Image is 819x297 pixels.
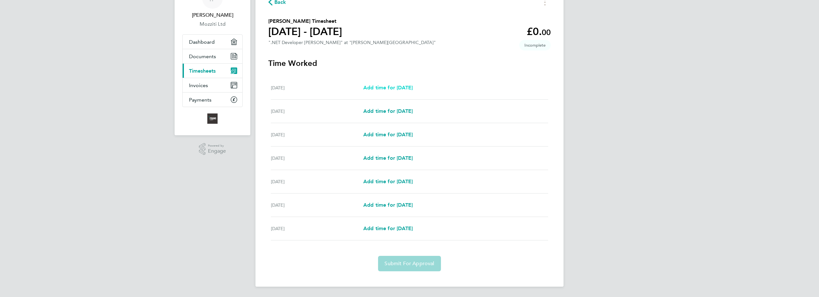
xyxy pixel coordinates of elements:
[183,93,242,107] a: Payments
[208,148,226,154] span: Engage
[268,25,342,38] h1: [DATE] - [DATE]
[189,53,216,59] span: Documents
[271,225,363,232] div: [DATE]
[363,131,413,139] a: Add time for [DATE]
[363,154,413,162] a: Add time for [DATE]
[208,143,226,148] span: Powered by
[363,225,413,231] span: Add time for [DATE]
[527,25,551,38] app-decimal: £0.
[363,131,413,138] span: Add time for [DATE]
[189,82,208,88] span: Invoices
[363,178,413,184] span: Add time for [DATE]
[271,84,363,92] div: [DATE]
[183,64,242,78] a: Timesheets
[183,35,242,49] a: Dashboard
[182,113,243,124] a: Go to home page
[183,78,242,92] a: Invoices
[271,131,363,139] div: [DATE]
[363,107,413,115] a: Add time for [DATE]
[363,108,413,114] span: Add time for [DATE]
[268,40,436,45] div: ".NET Developer [PERSON_NAME]" at "[PERSON_NAME][GEOGRAPHIC_DATA]"
[268,17,342,25] h2: [PERSON_NAME] Timesheet
[268,58,551,68] h3: Time Worked
[271,178,363,185] div: [DATE]
[199,143,226,155] a: Powered byEngage
[207,113,218,124] img: foundtalent-logo-retina.png
[363,155,413,161] span: Add time for [DATE]
[363,178,413,185] a: Add time for [DATE]
[182,20,243,28] a: Mozziti Ltd
[363,225,413,232] a: Add time for [DATE]
[182,11,243,19] span: Ian Preece
[189,97,211,103] span: Payments
[363,201,413,209] a: Add time for [DATE]
[189,39,215,45] span: Dashboard
[271,107,363,115] div: [DATE]
[271,154,363,162] div: [DATE]
[363,84,413,92] a: Add time for [DATE]
[363,202,413,208] span: Add time for [DATE]
[271,201,363,209] div: [DATE]
[542,28,551,37] span: 00
[189,68,216,74] span: Timesheets
[519,40,551,50] span: This timesheet is Incomplete.
[183,49,242,63] a: Documents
